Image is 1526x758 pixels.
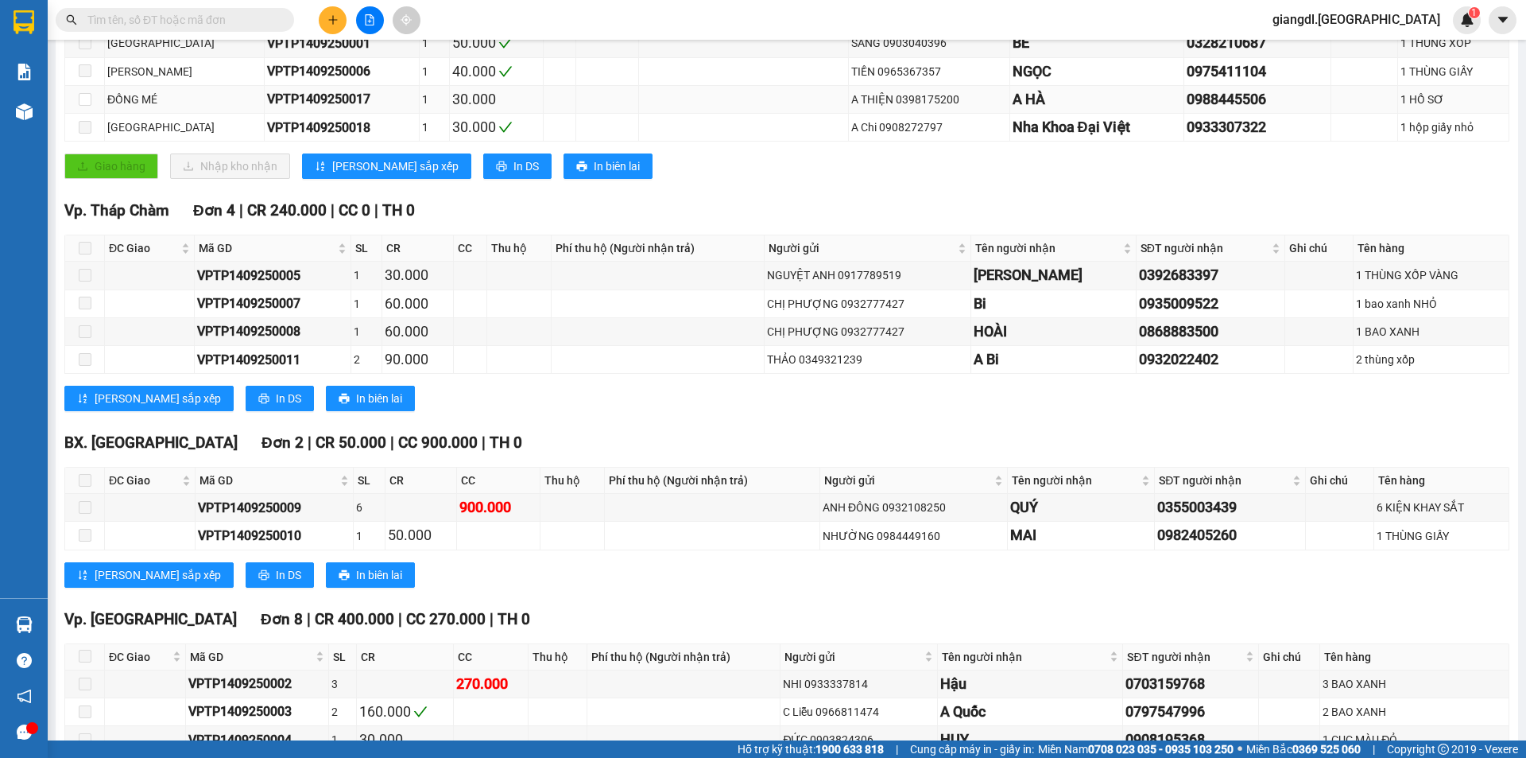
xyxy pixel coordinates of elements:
[265,58,419,86] td: VPTP1409250006
[265,114,419,142] td: VPTP1409250018
[107,63,261,80] div: [PERSON_NAME]
[239,201,243,220] span: |
[307,610,311,628] span: |
[1010,86,1185,114] td: A HÀ
[605,468,820,494] th: Phí thu hộ (Người nhận trả)
[339,393,350,406] span: printer
[359,701,451,723] div: 160.000
[1008,522,1155,550] td: MAI
[398,610,402,628] span: |
[87,11,275,29] input: Tìm tên, số ĐT hoặc mã đơn
[1123,671,1258,698] td: 0703159768
[199,472,338,489] span: Mã GD
[1139,348,1283,371] div: 0932022402
[354,266,379,284] div: 1
[331,675,354,693] div: 3
[190,648,312,666] span: Mã GD
[258,393,269,406] span: printer
[107,91,261,108] div: ĐỒNG MÉ
[1489,6,1516,34] button: caret-down
[454,644,529,671] th: CC
[1377,499,1506,516] div: 6 KIỆN KHAY SẮT
[1155,522,1305,550] td: 0982405260
[188,674,325,694] div: VPTP1409250002
[195,318,352,346] td: VPTP1409250008
[896,741,898,758] span: |
[14,10,34,34] img: logo-vxr
[385,264,450,286] div: 30.000
[197,321,349,341] div: VPTP1409250008
[315,610,394,628] span: CR 400.000
[195,346,352,374] td: VPTP1409250011
[422,63,447,80] div: 1
[1125,729,1255,751] div: 0908195368
[302,154,471,179] button: sort-ascending[PERSON_NAME] sắp xếp
[490,433,522,452] span: TH 0
[1373,741,1375,758] span: |
[356,499,381,516] div: 6
[198,526,351,546] div: VPTP1409250010
[357,644,454,671] th: CR
[910,741,1034,758] span: Cung cấp máy in - giấy in:
[767,351,968,368] div: THẢO 0349321239
[1438,744,1449,755] span: copyright
[1469,7,1480,18] sup: 1
[186,698,328,726] td: VPTP1409250003
[422,91,447,108] div: 1
[1010,524,1152,546] div: MAI
[1246,741,1361,758] span: Miền Bắc
[351,235,382,262] th: SL
[851,63,1007,80] div: TIỀN 0965367357
[938,671,1123,698] td: Hậu
[851,34,1007,52] div: SANG 0903040396
[767,266,968,284] div: NGUYỆT ANH 0917789519
[1127,648,1241,666] span: SĐT người nhận
[498,610,530,628] span: TH 0
[1137,290,1286,318] td: 0935009522
[267,118,416,138] div: VPTP1409250018
[1013,60,1182,83] div: NGỌC
[364,14,375,25] span: file-add
[1184,86,1331,114] td: 0988445506
[261,433,304,452] span: Đơn 2
[482,433,486,452] span: |
[456,673,525,695] div: 270.000
[783,675,935,693] div: NHI 0933337814
[1013,88,1182,111] div: A HÀ
[457,468,540,494] th: CC
[354,323,379,340] div: 1
[385,321,450,343] div: 60.000
[356,390,402,407] span: In biên lai
[107,119,261,136] div: [GEOGRAPHIC_DATA]
[1155,494,1305,522] td: 0355003439
[498,64,513,79] span: check
[388,524,454,546] div: 50.000
[188,730,325,750] div: VPTP1409250004
[406,610,486,628] span: CC 270.000
[823,499,1005,516] div: ANH ĐÔNG 0932108250
[1184,58,1331,86] td: 0975411104
[1354,235,1509,262] th: Tên hàng
[942,648,1106,666] span: Tên người nhận
[974,348,1133,371] div: A Bi
[385,293,450,315] div: 60.000
[1187,60,1328,83] div: 0975411104
[1139,293,1283,315] div: 0935009522
[1157,524,1302,546] div: 0982405260
[319,6,347,34] button: plus
[326,562,415,588] button: printerIn biên lai
[17,653,32,668] span: question-circle
[974,293,1133,315] div: Bi
[769,239,955,257] span: Người gửi
[783,731,935,748] div: ĐỨC 0903824306
[339,569,350,582] span: printer
[16,616,33,633] img: warehouse-icon
[265,86,419,114] td: VPTP1409250017
[267,33,416,53] div: VPTP1409250001
[1139,264,1283,286] div: 0392683397
[529,644,587,671] th: Thu hộ
[1292,743,1361,756] strong: 0369 525 060
[1125,701,1255,723] div: 0797547996
[170,154,290,179] button: downloadNhập kho nhận
[186,726,328,754] td: VPTP1409250004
